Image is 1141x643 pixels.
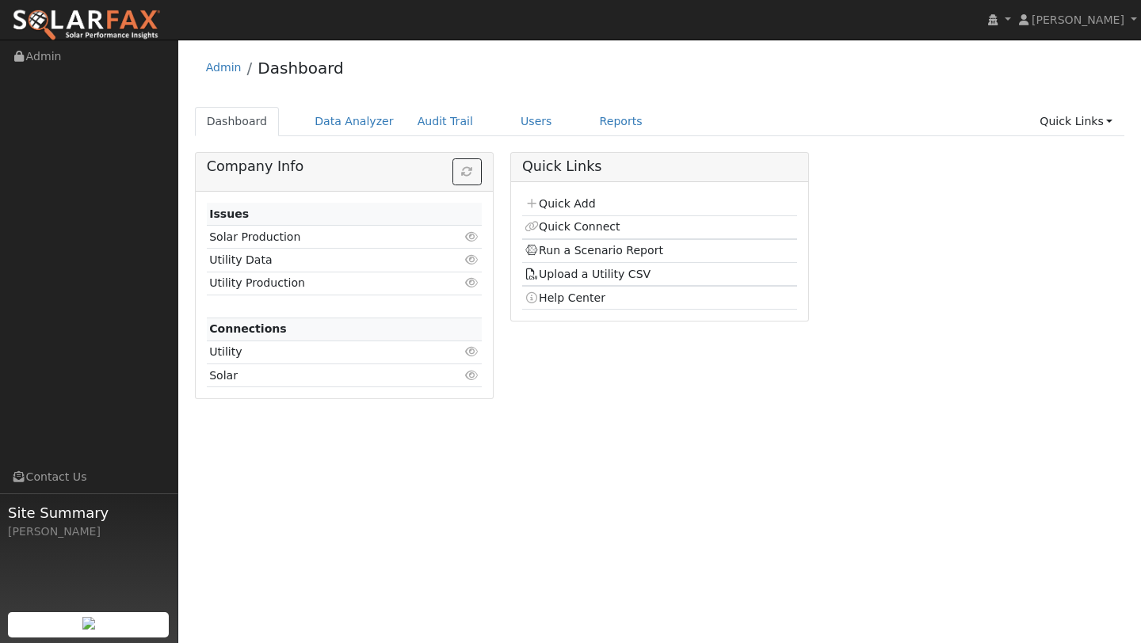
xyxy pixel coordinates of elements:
i: Click to view [465,346,479,357]
h5: Company Info [207,158,482,175]
h5: Quick Links [522,158,797,175]
a: Admin [206,61,242,74]
td: Utility [207,341,437,363]
td: Utility Data [207,249,437,272]
img: SolarFax [12,9,161,42]
a: Dashboard [258,59,344,78]
td: Solar [207,364,437,387]
a: Data Analyzer [303,107,406,136]
strong: Issues [209,207,249,220]
a: Quick Links [1028,107,1124,136]
i: Click to view [465,277,479,288]
a: Users [509,107,564,136]
a: Dashboard [195,107,280,136]
i: Click to view [465,231,479,242]
img: retrieve [82,617,95,630]
i: Click to view [465,370,479,381]
a: Run a Scenario Report [525,244,663,257]
span: [PERSON_NAME] [1032,13,1124,26]
td: Solar Production [207,226,437,249]
a: Upload a Utility CSV [525,268,651,280]
strong: Connections [209,322,287,335]
a: Reports [588,107,654,136]
a: Audit Trail [406,107,485,136]
a: Quick Add [525,197,595,210]
div: [PERSON_NAME] [8,523,170,540]
i: Click to view [465,254,479,265]
a: Quick Connect [525,220,620,233]
span: Site Summary [8,502,170,523]
a: Help Center [525,291,605,304]
td: Utility Production [207,272,437,295]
